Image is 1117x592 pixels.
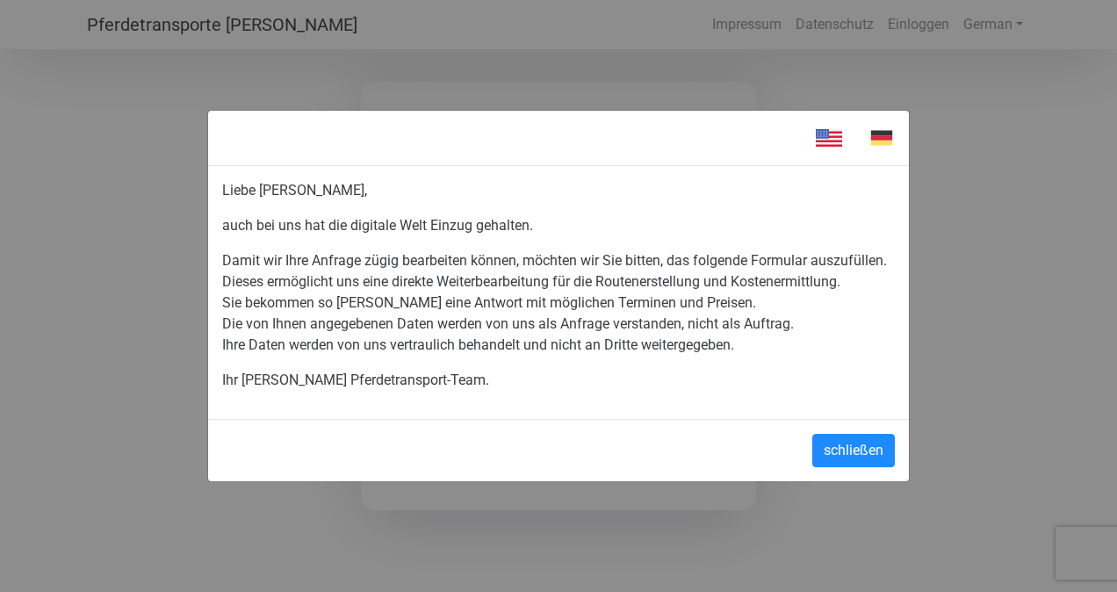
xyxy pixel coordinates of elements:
[222,250,895,356] p: Damit wir Ihre Anfrage zügig bearbeiten können, möchten wir Sie bitten, das folgende Formular aus...
[222,215,895,236] p: auch bei uns hat die digitale Welt Einzug gehalten.
[803,125,855,151] img: en
[855,125,908,151] img: de
[222,370,895,391] p: Ihr [PERSON_NAME] Pferdetransport-Team.
[812,434,895,467] button: schließen
[222,180,895,201] p: Liebe [PERSON_NAME],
